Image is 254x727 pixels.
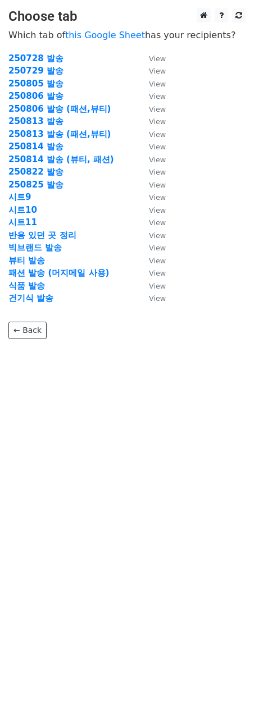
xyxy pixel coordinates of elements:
a: View [138,255,166,266]
a: 빅브랜드 발송 [8,243,62,253]
small: View [149,206,166,214]
a: View [138,192,166,202]
small: View [149,54,166,63]
small: View [149,67,166,75]
small: View [149,130,166,139]
p: Which tab of has your recipients? [8,29,246,41]
small: View [149,117,166,126]
small: View [149,105,166,113]
a: View [138,53,166,63]
a: View [138,281,166,291]
small: View [149,80,166,88]
a: View [138,205,166,215]
a: View [138,268,166,278]
a: 250806 발송 [8,91,63,101]
a: View [138,217,166,227]
a: 250805 발송 [8,79,63,89]
a: View [138,293,166,303]
a: View [138,116,166,126]
a: View [138,104,166,114]
a: 시트10 [8,205,37,215]
small: View [149,218,166,227]
small: View [149,168,166,176]
a: View [138,180,166,190]
h3: Choose tab [8,8,246,25]
small: View [149,282,166,290]
small: View [149,181,166,189]
a: View [138,129,166,139]
a: View [138,66,166,76]
a: 250813 발송 [8,116,63,126]
a: 250813 발송 (패션,뷰티) [8,129,111,139]
a: 반응 있던 곳 정리 [8,230,76,240]
a: 250814 발송 (뷰티, 패션) [8,154,114,164]
a: View [138,167,166,177]
a: 250729 발송 [8,66,63,76]
a: 250814 발송 [8,141,63,152]
a: 식품 발송 [8,281,45,291]
a: this Google Sheet [65,30,145,40]
a: 시트9 [8,192,31,202]
a: 시트11 [8,217,37,227]
a: ← Back [8,322,47,339]
small: View [149,156,166,164]
a: View [138,230,166,240]
a: View [138,141,166,152]
small: View [149,143,166,151]
small: View [149,244,166,252]
a: View [138,154,166,164]
small: View [149,269,166,277]
a: 250806 발송 (패션,뷰티) [8,104,111,114]
small: View [149,92,166,100]
a: View [138,243,166,253]
a: 뷰티 발송 [8,255,45,266]
a: 250825 발송 [8,180,63,190]
a: View [138,91,166,101]
a: 건기식 발송 [8,293,53,303]
a: View [138,79,166,89]
small: View [149,257,166,265]
a: 패션 발송 (머지메일 사용) [8,268,109,278]
small: View [149,231,166,240]
small: View [149,193,166,202]
a: 250728 발송 [8,53,63,63]
small: View [149,294,166,303]
a: 250822 발송 [8,167,63,177]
